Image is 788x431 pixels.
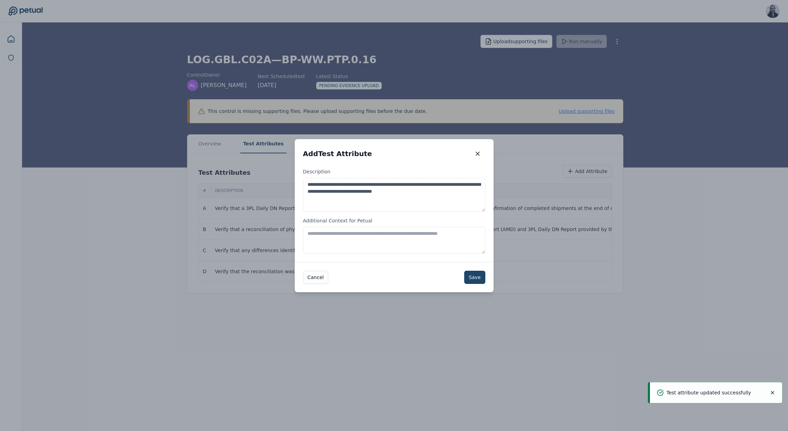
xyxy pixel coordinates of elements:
textarea: Additional Context for Petual [303,227,485,254]
label: Additional Context for Petual [303,217,485,254]
button: Cancel [303,271,328,284]
button: Save [464,271,485,284]
h2: Add Test Attribute [303,149,372,159]
label: Description [303,168,485,212]
p: Test attribute updated successfully [667,389,751,396]
textarea: Description [303,178,485,212]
